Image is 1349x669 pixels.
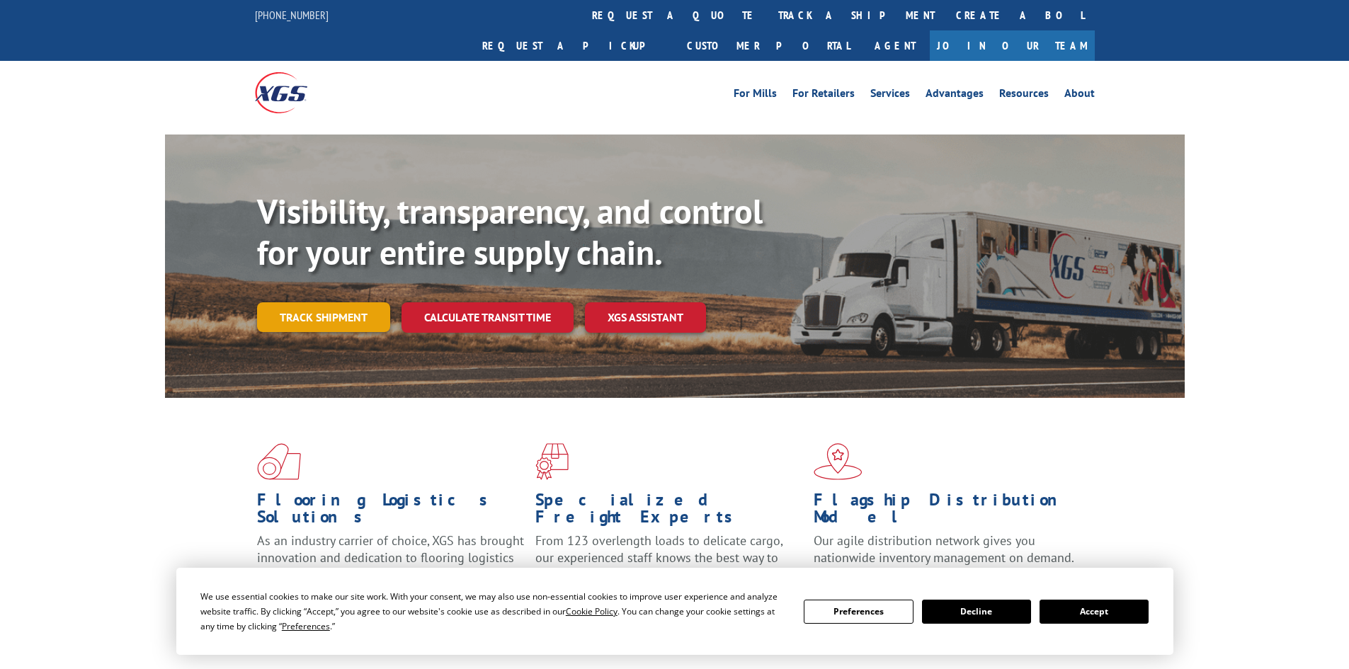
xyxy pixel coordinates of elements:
button: Accept [1040,600,1149,624]
div: Cookie Consent Prompt [176,568,1173,655]
h1: Specialized Freight Experts [535,491,803,532]
img: xgs-icon-total-supply-chain-intelligence-red [257,443,301,480]
b: Visibility, transparency, and control for your entire supply chain. [257,189,763,274]
a: Agent [860,30,930,61]
span: Cookie Policy [566,605,617,617]
span: As an industry carrier of choice, XGS has brought innovation and dedication to flooring logistics... [257,532,524,583]
img: xgs-icon-focused-on-flooring-red [535,443,569,480]
button: Preferences [804,600,913,624]
a: About [1064,88,1095,103]
a: For Retailers [792,88,855,103]
img: xgs-icon-flagship-distribution-model-red [814,443,863,480]
a: [PHONE_NUMBER] [255,8,329,22]
p: From 123 overlength loads to delicate cargo, our experienced staff knows the best way to move you... [535,532,803,595]
a: XGS ASSISTANT [585,302,706,333]
a: Services [870,88,910,103]
a: Customer Portal [676,30,860,61]
span: Our agile distribution network gives you nationwide inventory management on demand. [814,532,1074,566]
span: Preferences [282,620,330,632]
button: Decline [922,600,1031,624]
a: Request a pickup [472,30,676,61]
a: Advantages [926,88,984,103]
a: For Mills [734,88,777,103]
a: Resources [999,88,1049,103]
a: Track shipment [257,302,390,332]
a: Join Our Team [930,30,1095,61]
a: Calculate transit time [402,302,574,333]
h1: Flooring Logistics Solutions [257,491,525,532]
div: We use essential cookies to make our site work. With your consent, we may also use non-essential ... [200,589,787,634]
h1: Flagship Distribution Model [814,491,1081,532]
